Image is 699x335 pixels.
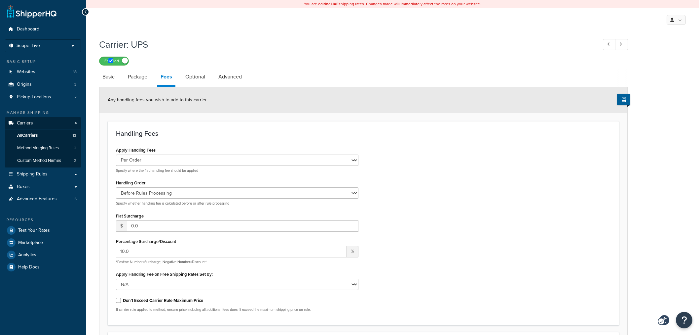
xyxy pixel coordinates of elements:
[347,246,358,257] span: %
[5,78,81,91] a: Origins3
[5,237,81,249] a: Marketplace
[5,217,81,223] div: Resources
[182,69,208,85] a: Optional
[17,120,33,126] span: Carriers
[5,117,81,129] a: Carriers
[99,57,158,65] div: Enabled
[676,312,692,328] button: Open Resource Center
[5,59,81,65] div: Basic Setup
[127,220,358,232] input: Flat Surcharge $
[667,15,686,25] a: Account
[74,158,76,164] span: 2
[74,94,77,100] span: 2
[617,94,630,105] button: Show Help Docs
[157,69,175,87] a: Fees
[18,264,40,270] span: Help Docs
[73,69,77,75] span: 18
[18,252,36,258] span: Analytics
[116,201,358,206] p: Specify whether handling fee is calculated before or after rule processing
[17,196,57,202] span: Advanced Features
[116,155,358,166] select: Apply Handling Fees
[99,69,118,85] a: Basic
[108,58,113,63] input: Enabled
[5,224,81,236] a: Test Your Rates
[5,193,81,205] a: Advanced Features5
[17,145,59,151] span: Method Merging Rules
[116,246,347,257] input: Percentage Surcharge/Discount
[116,279,358,290] select: Apply Handling Fee on Free Shipping Rates Set by:
[74,196,77,202] span: 5
[116,168,358,173] p: Specify where the flat handling fee should be applied
[108,96,207,103] span: Any handling fees you wish to add to this carrier.
[116,220,127,232] span: $
[17,43,40,49] span: Scope: Live
[99,38,591,51] h1: Carrier: UPS
[5,249,81,261] a: Analytics
[5,261,81,273] a: Help Docs
[5,142,81,154] a: Method Merging Rules2
[17,184,30,190] span: Boxes
[5,91,81,103] a: Pickup Locations2
[215,69,245,85] a: Advanced
[74,145,76,151] span: 2
[5,181,81,193] a: Boxes
[603,39,616,50] a: Shipperhq | login
[116,298,121,303] input: Don't Exceed Carrier Rule Maximum Price
[5,23,81,35] a: Dashboard
[5,39,81,52] li: Scope: Live
[116,307,358,312] p: If carrier rule applied to method, ensure price including all additional fees doesn't exceed the ...
[18,240,43,246] span: Marketplace
[116,148,156,153] label: Apply Handling Fees
[17,69,35,75] span: Websites
[99,57,129,65] label: Enabled
[5,66,81,78] a: Websites18
[5,168,81,180] a: Shipping Rules
[331,1,339,7] b: LIVE
[116,260,358,264] p: *Positive Number=Surcharge, Negative Number=Discount*
[17,26,39,32] span: Dashboard
[615,39,628,50] a: Shipperhq | login
[116,239,176,244] label: Percentage Surcharge/Discount
[116,272,213,277] label: Apply Handling Fee on Free Shipping Rates Set by:
[17,171,48,177] span: Shipping Rules
[17,133,38,138] span: All Carriers
[5,155,81,167] a: Custom Method Names2
[17,158,61,164] span: Custom Method Names
[5,110,81,116] div: Manage Shipping
[74,82,77,87] span: 3
[72,133,76,138] span: 13
[7,5,56,18] a: Unlabelled
[99,69,628,87] ul: Page Menu
[17,94,51,100] span: Pickup Locations
[125,69,151,85] a: Package
[18,228,50,233] span: Test Your Rates
[5,129,81,142] a: AllCarriers13
[17,82,32,87] span: Origins
[123,298,203,304] label: Don't Exceed Carrier Rule Maximum Price
[116,214,144,218] label: Flat Surcharge
[116,130,611,137] h3: Handling Fees
[116,187,358,199] select: Handling Order
[116,180,146,185] label: Handling Order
